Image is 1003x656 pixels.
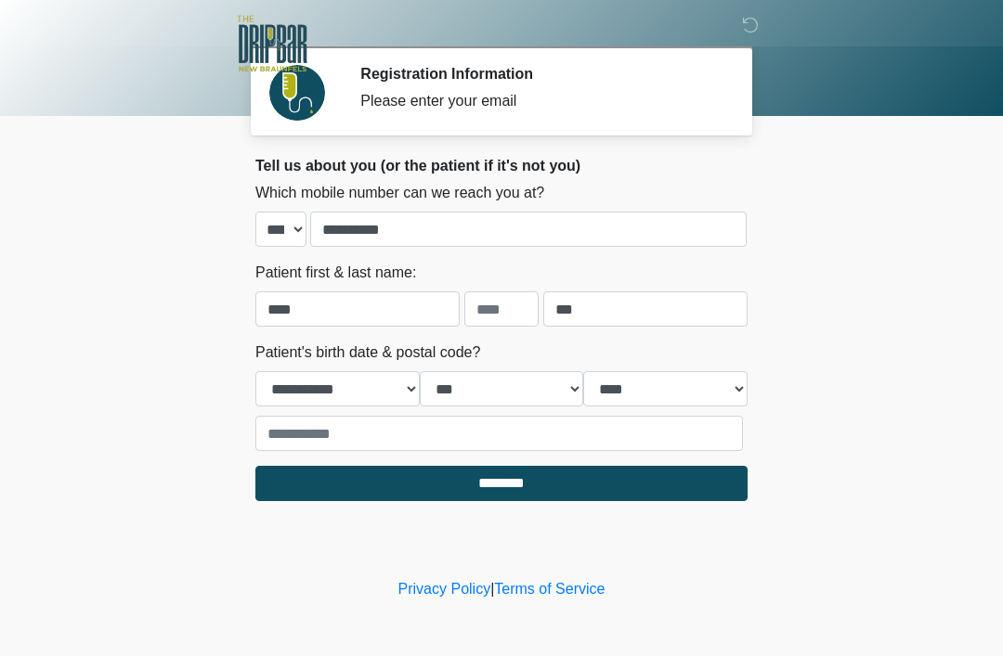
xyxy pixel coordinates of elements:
div: Please enter your email [360,90,720,112]
label: Patient's birth date & postal code? [255,341,480,364]
label: Which mobile number can we reach you at? [255,182,544,204]
a: Privacy Policy [398,581,491,597]
img: Agent Avatar [269,65,325,121]
h2: Tell us about you (or the patient if it's not you) [255,157,748,174]
a: | [490,581,494,597]
img: The DRIPBaR - New Braunfels Logo [237,14,307,74]
label: Patient first & last name: [255,262,416,284]
a: Terms of Service [494,581,605,597]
